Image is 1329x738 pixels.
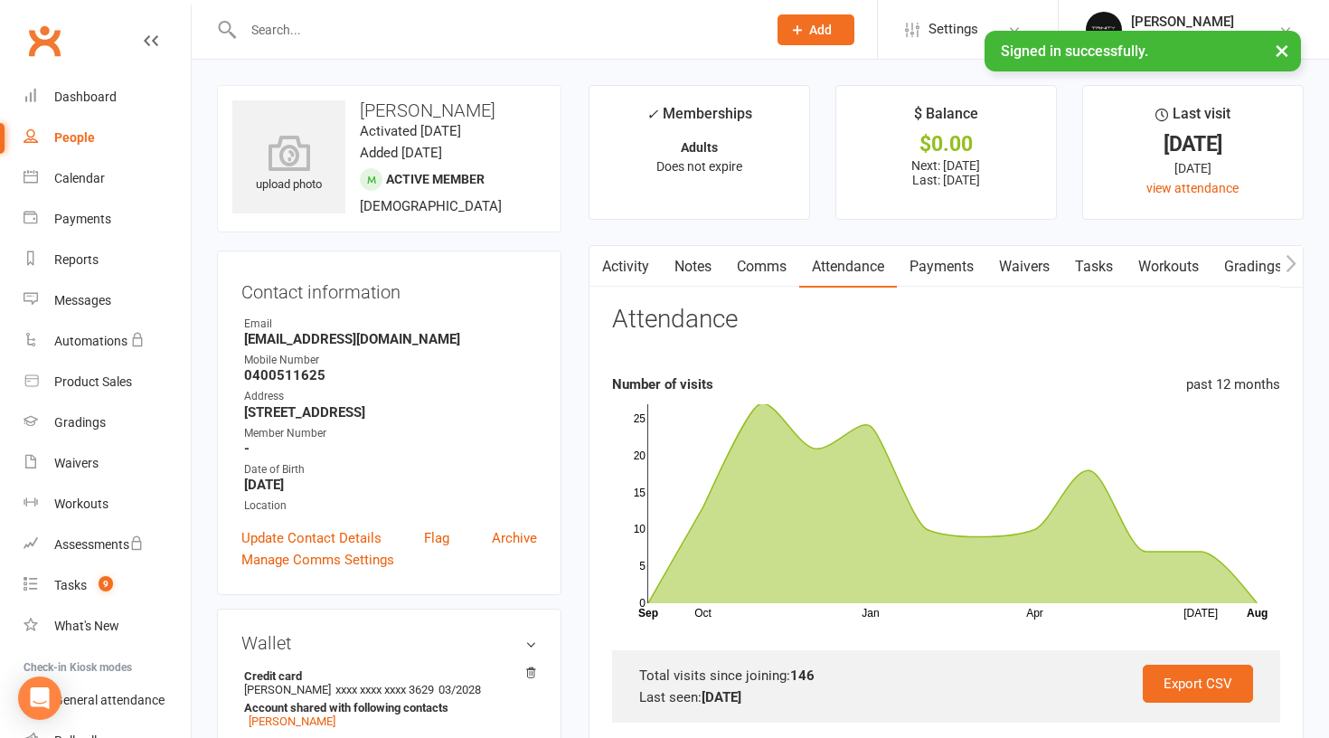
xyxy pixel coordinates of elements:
div: Assessments [54,537,144,552]
h3: Attendance [612,306,738,334]
strong: Account shared with following contacts [244,701,528,714]
div: [DATE] [1099,135,1287,154]
img: thumb_image1712106278.png [1086,12,1122,48]
div: Last visit [1155,102,1230,135]
a: Waivers [24,443,191,484]
div: Workouts [54,497,108,511]
div: $0.00 [853,135,1040,154]
div: Total visits since joining: [639,665,1253,686]
div: Address [244,388,537,405]
a: Workouts [24,484,191,525]
i: ✓ [646,106,658,123]
a: Messages [24,280,191,321]
a: Tasks [1062,246,1126,288]
div: Dashboard [54,90,117,104]
a: Payments [24,199,191,240]
h3: Wallet [241,633,537,653]
div: Gradings [54,415,106,430]
div: Calendar [54,171,105,185]
a: People [24,118,191,158]
a: Product Sales [24,362,191,402]
div: [PERSON_NAME] [1131,14,1234,30]
a: Activity [589,246,662,288]
span: Signed in successfully. [1001,43,1148,60]
a: Comms [724,246,799,288]
div: Trinity BJJ Pty Ltd [1131,30,1234,46]
a: Payments [897,246,986,288]
li: [PERSON_NAME] [241,667,537,731]
a: Calendar [24,158,191,199]
div: Payments [54,212,111,226]
strong: [EMAIL_ADDRESS][DOMAIN_NAME] [244,331,537,347]
div: Product Sales [54,374,132,389]
div: Waivers [54,456,99,470]
div: Member Number [244,425,537,442]
div: upload photo [232,135,345,194]
div: People [54,130,95,145]
div: $ Balance [914,102,978,135]
div: Date of Birth [244,461,537,478]
div: Location [244,497,537,515]
span: 9 [99,576,113,591]
span: Does not expire [656,159,742,174]
strong: Adults [681,140,718,155]
span: 03/2028 [438,683,481,696]
span: Active member [386,172,485,186]
a: Export CSV [1143,665,1253,703]
strong: Number of visits [612,376,713,393]
strong: 0400511625 [244,367,537,383]
div: Automations [54,334,127,348]
span: Settings [928,9,978,50]
button: Add [778,14,854,45]
a: Update Contact Details [241,527,382,549]
strong: 146 [790,667,815,684]
a: Waivers [986,246,1062,288]
time: Activated [DATE] [360,123,461,139]
h3: Contact information [241,275,537,302]
a: Assessments [24,525,191,565]
input: Search... [238,17,754,43]
div: [DATE] [1099,158,1287,178]
a: Workouts [1126,246,1211,288]
a: [PERSON_NAME] [249,714,335,728]
div: Email [244,316,537,333]
div: Open Intercom Messenger [18,676,61,720]
a: What's New [24,606,191,647]
span: Add [809,23,832,37]
p: Next: [DATE] Last: [DATE] [853,158,1040,187]
a: General attendance kiosk mode [24,680,191,721]
a: Tasks 9 [24,565,191,606]
div: What's New [54,619,119,633]
strong: Credit card [244,669,528,683]
div: past 12 months [1186,374,1280,395]
strong: [DATE] [702,689,741,705]
button: × [1266,31,1298,70]
a: Flag [424,527,449,549]
div: Tasks [54,578,87,592]
strong: [STREET_ADDRESS] [244,404,537,421]
a: Manage Comms Settings [241,549,394,571]
h3: [PERSON_NAME] [232,100,546,120]
a: Gradings [24,402,191,443]
a: Clubworx [22,18,67,63]
time: Added [DATE] [360,145,442,161]
a: Automations [24,321,191,362]
a: view attendance [1146,181,1239,195]
a: Attendance [799,246,897,288]
a: Archive [492,527,537,549]
a: Dashboard [24,77,191,118]
span: [DEMOGRAPHIC_DATA] [360,198,502,214]
div: Reports [54,252,99,267]
div: General attendance [54,693,165,707]
a: Reports [24,240,191,280]
div: Memberships [646,102,752,136]
div: Mobile Number [244,352,537,369]
div: Last seen: [639,686,1253,708]
strong: - [244,440,537,457]
a: Notes [662,246,724,288]
strong: [DATE] [244,477,537,493]
div: Messages [54,293,111,307]
span: xxxx xxxx xxxx 3629 [335,683,434,696]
